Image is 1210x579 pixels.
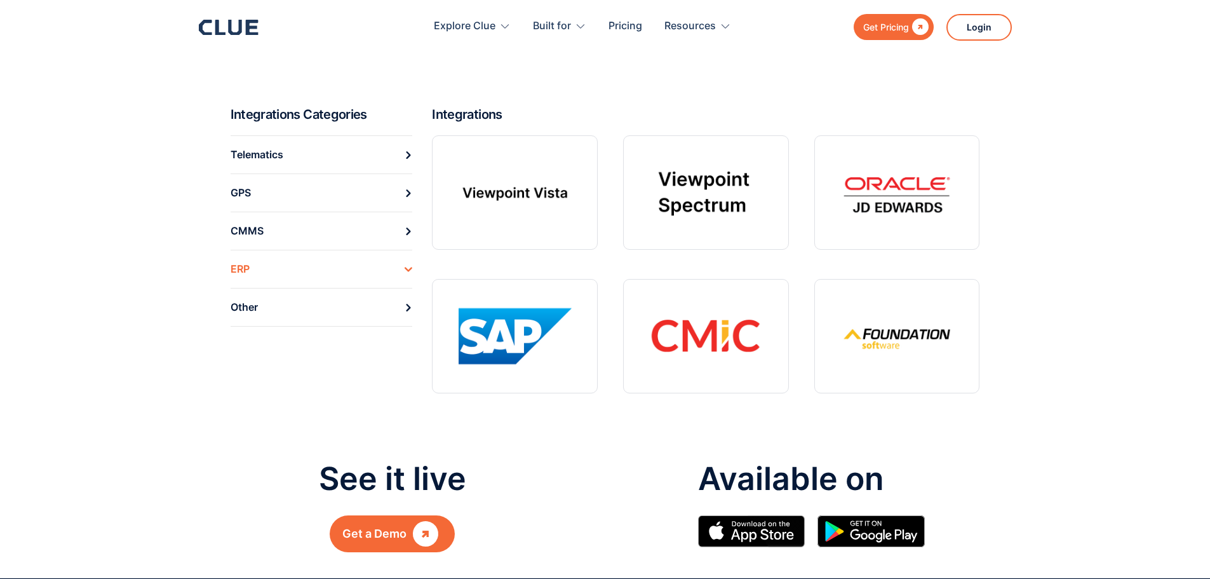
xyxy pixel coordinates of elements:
[231,145,283,165] div: Telematics
[231,183,251,203] div: GPS
[533,6,571,46] div: Built for
[231,174,413,212] a: GPS
[863,19,909,35] div: Get Pricing
[231,106,422,123] h2: Integrations Categories
[319,461,466,496] p: See it live
[231,259,250,279] div: ERP
[413,526,438,542] div: 
[231,288,413,327] a: Other
[946,14,1012,41] a: Login
[330,515,455,552] a: Get a Demo
[533,6,586,46] div: Built for
[231,135,413,174] a: Telematics
[231,250,413,288] a: ERP
[434,6,511,46] div: Explore Clue
[698,515,805,547] img: Apple Store
[664,6,716,46] div: Resources
[817,515,925,547] img: Google simple icon
[434,6,495,46] div: Explore Clue
[231,221,264,241] div: CMMS
[231,297,258,317] div: Other
[664,6,731,46] div: Resources
[231,212,413,250] a: CMMS
[698,461,938,496] p: Available on
[432,106,502,123] h2: Integrations
[854,14,934,40] a: Get Pricing
[608,6,642,46] a: Pricing
[342,526,407,542] div: Get a Demo
[909,19,929,35] div: 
